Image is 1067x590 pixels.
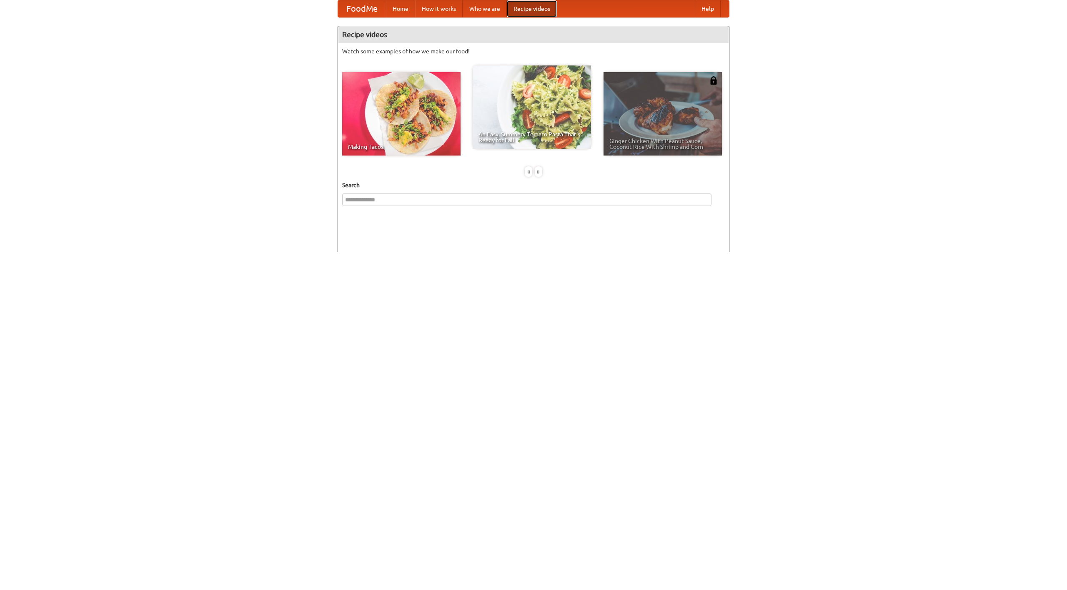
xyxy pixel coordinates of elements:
a: An Easy, Summery Tomato Pasta That's Ready for Fall [473,65,591,149]
div: » [535,166,542,177]
p: Watch some examples of how we make our food! [342,47,725,55]
a: Help [695,0,721,17]
a: FoodMe [338,0,386,17]
a: Home [386,0,415,17]
h5: Search [342,181,725,189]
h4: Recipe videos [338,26,729,43]
span: An Easy, Summery Tomato Pasta That's Ready for Fall [478,131,585,143]
a: How it works [415,0,463,17]
div: « [525,166,532,177]
span: Making Tacos [348,144,455,150]
a: Making Tacos [342,72,461,156]
a: Who we are [463,0,507,17]
img: 483408.png [709,76,718,85]
a: Recipe videos [507,0,557,17]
